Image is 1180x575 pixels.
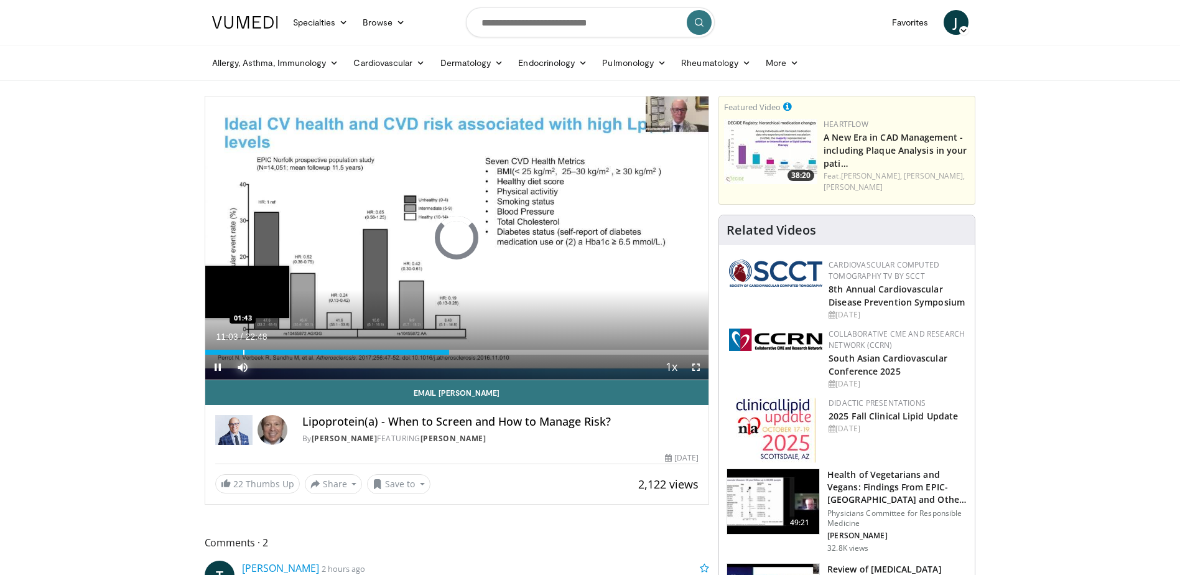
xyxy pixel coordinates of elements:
[322,563,365,574] small: 2 hours ago
[466,7,715,37] input: Search topics, interventions
[205,350,709,355] div: Progress Bar
[829,283,965,308] a: 8th Annual Cardiovascular Disease Prevention Symposium
[787,170,814,181] span: 38:20
[258,415,287,445] img: Avatar
[233,478,243,490] span: 22
[665,452,699,464] div: [DATE]
[205,96,709,380] video-js: Video Player
[312,433,378,444] a: [PERSON_NAME]
[302,415,699,429] h4: Lipoprotein(a) - When to Screen and How to Manage Risk?
[216,332,238,342] span: 11:03
[724,119,817,184] img: 738d0e2d-290f-4d89-8861-908fb8b721dc.150x105_q85_crop-smart_upscale.jpg
[305,474,363,494] button: Share
[346,50,432,75] a: Cardiovascular
[736,398,816,463] img: d65bce67-f81a-47c5-b47d-7b8806b59ca8.jpg.150x105_q85_autocrop_double_scale_upscale_version-0.2.jpg
[674,50,758,75] a: Rheumatology
[904,171,965,181] a: [PERSON_NAME],
[245,332,267,342] span: 22:48
[729,329,822,351] img: a04ee3ba-8487-4636-b0fb-5e8d268f3737.png.150x105_q85_autocrop_double_scale_upscale_version-0.2.png
[724,119,817,184] a: 38:20
[638,477,699,492] span: 2,122 views
[729,259,822,287] img: 51a70120-4f25-49cc-93a4-67582377e75f.png.150x105_q85_autocrop_double_scale_upscale_version-0.2.png
[827,531,967,541] p: [PERSON_NAME]
[727,223,816,238] h4: Related Videos
[824,182,883,192] a: [PERSON_NAME]
[829,309,965,320] div: [DATE]
[205,535,710,551] span: Comments 2
[824,131,967,169] a: A New Era in CAD Management - including Plaque Analysis in your pati…
[829,410,958,422] a: 2025 Fall Clinical Lipid Update
[215,415,253,445] img: Dr. Robert S. Rosenson
[230,355,255,380] button: Mute
[785,517,815,529] span: 49:21
[215,474,300,493] a: 22 Thumbs Up
[829,352,947,377] a: South Asian Cardiovascular Conference 2025
[212,16,278,29] img: VuMedi Logo
[824,171,970,193] div: Feat.
[724,101,781,113] small: Featured Video
[355,10,412,35] a: Browse
[205,355,230,380] button: Pause
[829,378,965,390] div: [DATE]
[420,433,486,444] a: [PERSON_NAME]
[841,171,902,181] a: [PERSON_NAME],
[286,10,356,35] a: Specialties
[205,380,709,405] a: Email [PERSON_NAME]
[242,561,319,575] a: [PERSON_NAME]
[684,355,708,380] button: Fullscreen
[433,50,511,75] a: Dermatology
[829,398,965,409] div: Didactic Presentations
[595,50,674,75] a: Pulmonology
[205,50,346,75] a: Allergy, Asthma, Immunology
[727,469,819,534] img: 606f2b51-b844-428b-aa21-8c0c72d5a896.150x105_q85_crop-smart_upscale.jpg
[829,423,965,434] div: [DATE]
[827,543,868,553] p: 32.8K views
[302,433,699,444] div: By FEATURING
[241,332,243,342] span: /
[758,50,806,75] a: More
[824,119,868,129] a: Heartflow
[827,469,967,506] h3: Health of Vegetarians and Vegans: Findings From EPIC-[GEOGRAPHIC_DATA] and Othe…
[944,10,969,35] a: J
[885,10,936,35] a: Favorites
[829,329,965,350] a: Collaborative CME and Research Network (CCRN)
[659,355,684,380] button: Playback Rate
[727,469,967,553] a: 49:21 Health of Vegetarians and Vegans: Findings From EPIC-[GEOGRAPHIC_DATA] and Othe… Physicians...
[827,508,967,528] p: Physicians Committee for Responsible Medicine
[511,50,595,75] a: Endocrinology
[829,259,939,281] a: Cardiovascular Computed Tomography TV by SCCT
[367,474,430,494] button: Save to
